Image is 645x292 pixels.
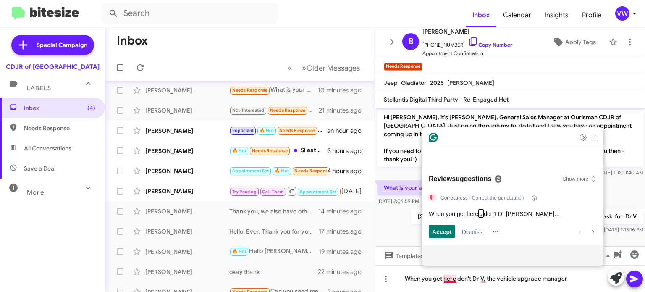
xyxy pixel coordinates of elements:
[24,104,95,112] span: Inbox
[447,79,494,87] span: [PERSON_NAME]
[422,49,512,58] span: Appointment Confirmation
[232,249,246,254] span: 🔥 Hot
[145,268,229,276] div: [PERSON_NAME]
[401,79,427,87] span: Gladiator
[299,189,336,195] span: Appointment Set
[575,3,608,27] a: Profile
[270,108,306,113] span: Needs Response
[377,180,512,195] p: What is your address so I can put it in my gps
[117,34,148,47] h1: Inbox
[145,147,229,155] div: [PERSON_NAME]
[229,146,328,155] div: Si estaré ahí mañana
[382,248,424,263] span: Templates
[145,106,229,115] div: [PERSON_NAME]
[24,164,55,173] span: Save a Deal
[565,34,596,50] span: Apply Tags
[37,41,87,49] span: Special Campaign
[6,63,100,71] div: CDJR of [GEOGRAPHIC_DATA]
[319,106,368,115] div: 21 minutes ago
[328,147,368,155] div: 3 hours ago
[145,86,229,95] div: [PERSON_NAME]
[318,268,368,276] div: 22 minutes ago
[327,167,368,175] div: 4 hours ago
[232,108,265,113] span: Not-Interested
[341,187,368,195] div: [DATE]
[408,35,414,48] span: B
[232,87,268,93] span: Needs Response
[24,124,95,132] span: Needs Response
[302,63,307,73] span: »
[307,63,360,73] span: Older Messages
[430,79,444,87] span: 2025
[145,247,229,256] div: [PERSON_NAME]
[608,6,636,21] button: vw
[232,189,257,195] span: Try Pausing
[375,248,430,263] button: Templates
[229,227,319,236] div: Hello, Ever. Thank you for your inquiry. Are you available to stop by either [DATE] or [DATE] for...
[384,96,509,103] span: Stellantis Digital Third Party - Re-Engaged Hot
[422,26,512,37] span: [PERSON_NAME]
[279,128,315,133] span: Needs Response
[145,126,229,135] div: [PERSON_NAME]
[375,265,645,292] div: To enrich screen reader interactions, please activate Accessibility in Grammarly extension settings
[466,3,496,27] a: Inbox
[384,79,398,87] span: Jeep
[319,247,368,256] div: 19 minutes ago
[384,63,422,71] small: Needs Response
[275,168,289,174] span: 🔥 Hot
[318,86,368,95] div: 10 minutes ago
[538,3,575,27] a: Insights
[145,167,229,175] div: [PERSON_NAME]
[145,227,229,236] div: [PERSON_NAME]
[87,104,95,112] span: (4)
[229,105,319,115] div: Please check your records
[260,128,274,133] span: 🔥 Hot
[294,168,330,174] span: Needs Response
[411,209,643,224] p: [STREET_ADDRESS][US_STATE]. When you get here, don't forget to ask for Dr.V
[319,227,368,236] div: 17 minutes ago
[11,35,94,55] a: Special Campaign
[543,34,605,50] button: Apply Tags
[496,3,538,27] a: Calendar
[229,166,327,176] div: Where r u located
[24,144,71,153] span: All Conversations
[229,268,318,276] div: okay thank
[422,37,512,49] span: [PHONE_NUMBER]
[262,189,284,195] span: Call Them
[232,168,269,174] span: Appointment Set
[229,207,318,216] div: Thank you, we also have other vehicles if you would like to take a look at some on our website
[27,84,51,92] span: Labels
[27,189,44,196] span: More
[318,207,368,216] div: 14 minutes ago
[232,128,254,133] span: Important
[327,126,368,135] div: an hour ago
[232,148,246,153] span: 🔥 Hot
[229,126,327,135] div: No. I need to have a reason to come
[229,85,318,95] div: What is your address so I can put it in my gps
[145,207,229,216] div: [PERSON_NAME]
[283,59,365,76] nav: Page navigation example
[283,59,297,76] button: Previous
[145,187,229,195] div: [PERSON_NAME]
[229,186,341,196] div: Inbound Call
[297,59,365,76] button: Next
[252,148,288,153] span: Needs Response
[377,110,643,167] p: Hi [PERSON_NAME], it's [PERSON_NAME], General Sales Manager at Ourisman CDJR of [GEOGRAPHIC_DATA]...
[102,3,278,24] input: Search
[288,63,292,73] span: «
[615,6,629,21] div: vw
[229,247,319,256] div: Hello [PERSON_NAME], Thank you for your inquiry. Are you available to stop by either [DATE] or [D...
[568,226,643,233] span: vernando [DATE] 2:13:16 PM
[468,42,512,48] a: Copy Number
[377,198,419,204] span: [DATE] 2:04:59 PM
